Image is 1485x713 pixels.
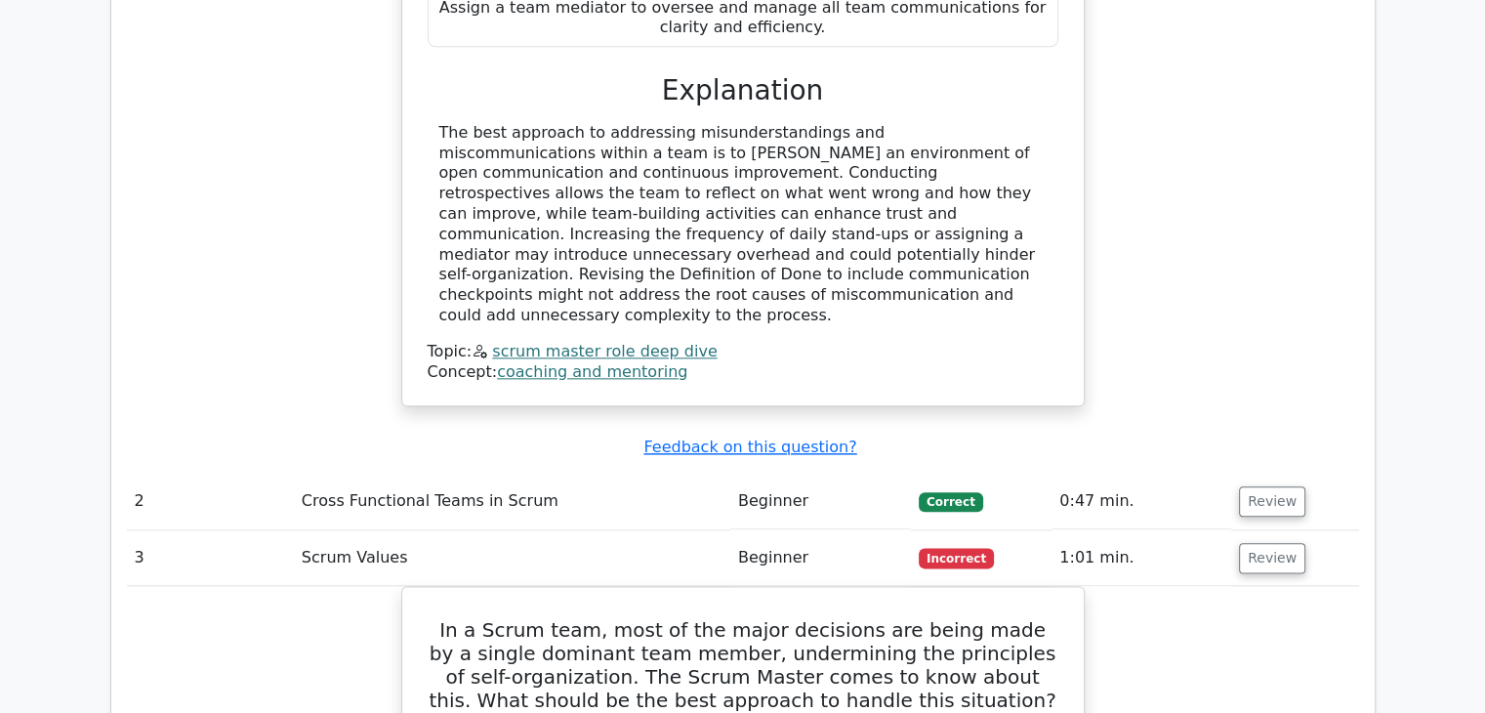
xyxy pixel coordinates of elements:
span: Incorrect [919,548,994,567]
td: 3 [127,530,294,586]
td: 1:01 min. [1052,530,1231,586]
td: 2 [127,474,294,529]
td: Cross Functional Teams in Scrum [294,474,730,529]
td: Beginner [730,474,911,529]
div: The best approach to addressing misunderstandings and miscommunications within a team is to [PERS... [439,123,1047,326]
h5: In a Scrum team, most of the major decisions are being made by a single dominant team member, und... [426,618,1060,712]
a: coaching and mentoring [497,362,687,381]
td: Scrum Values [294,530,730,586]
div: Concept: [428,362,1058,383]
a: scrum master role deep dive [492,342,717,360]
a: Feedback on this question? [643,438,856,456]
button: Review [1239,486,1305,517]
span: Correct [919,492,982,512]
div: Topic: [428,342,1058,362]
button: Review [1239,543,1305,573]
td: 0:47 min. [1052,474,1231,529]
td: Beginner [730,530,911,586]
h3: Explanation [439,74,1047,107]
